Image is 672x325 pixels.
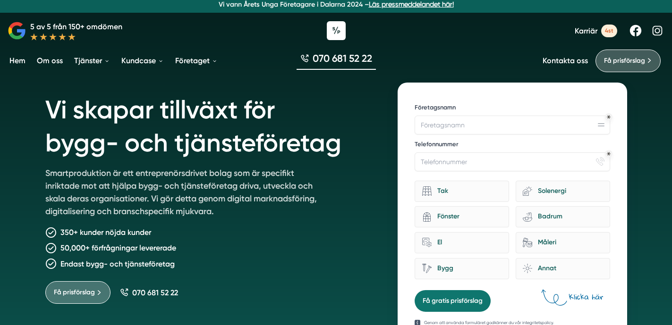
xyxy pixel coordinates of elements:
[45,167,317,222] p: Smartproduktion är ett entreprenörsdrivet bolag som är specifikt inriktade mot att hjälpa bygg- o...
[60,258,175,270] p: Endast bygg- och tjänsteföretag
[35,49,65,73] a: Om oss
[54,287,95,298] span: Få prisförslag
[30,21,122,33] p: 5 av 5 från 150+ omdömen
[543,56,588,65] a: Kontakta oss
[313,51,372,65] span: 070 681 52 22
[595,50,661,72] a: Få prisförslag
[415,290,491,312] button: Få gratis prisförslag
[173,49,220,73] a: Företaget
[575,26,597,35] span: Karriär
[60,226,151,238] p: 350+ kunder nöjda kunder
[45,83,375,167] h1: Vi skapar tillväxt för bygg- och tjänsteföretag
[415,116,610,134] input: Företagsnamn
[132,288,178,297] span: 070 681 52 22
[297,51,376,70] a: 070 681 52 22
[369,0,454,8] a: Läs pressmeddelandet här!
[601,25,617,37] span: 4st
[45,281,111,304] a: Få prisförslag
[415,140,610,150] label: Telefonnummer
[604,56,645,66] span: Få prisförslag
[72,49,112,73] a: Tjänster
[607,152,611,156] div: Obligatoriskt
[8,49,27,73] a: Hem
[415,103,610,114] label: Företagsnamn
[607,115,611,119] div: Obligatoriskt
[575,25,617,37] a: Karriär 4st
[120,288,178,297] a: 070 681 52 22
[60,242,176,254] p: 50,000+ förfrågningar levererade
[415,152,610,171] input: Telefonnummer
[119,49,166,73] a: Kundcase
